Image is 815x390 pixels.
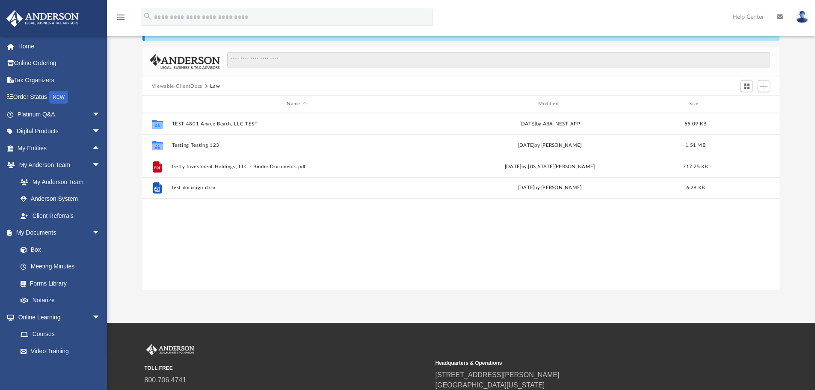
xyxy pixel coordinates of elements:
div: NEW [49,91,68,104]
div: [DATE] by [PERSON_NAME] [425,141,674,149]
button: TEST 4801 Anaco Beach, LLC TEST [172,121,421,127]
img: Anderson Advisors Platinum Portal [4,10,81,27]
a: Online Ordering [6,55,113,72]
button: Switch to Grid View [741,80,753,92]
small: Headquarters & Operations [436,359,720,367]
span: 55.09 KB [685,121,706,126]
button: Add [758,80,771,92]
small: TOLL FREE [145,364,430,372]
a: Digital Productsarrow_drop_down [6,123,113,140]
button: Viewable-ClientDocs [152,83,202,90]
a: Order StatusNEW [6,89,113,106]
span: arrow_drop_down [92,123,109,140]
img: Anderson Advisors Platinum Portal [145,344,196,355]
span: arrow_drop_down [92,157,109,174]
span: arrow_drop_up [92,140,109,157]
img: User Pic [796,11,809,23]
div: [DATE] by [PERSON_NAME] [425,184,674,192]
span: arrow_drop_down [92,309,109,326]
button: test docusign.docx [172,185,421,191]
a: Courses [12,326,109,343]
a: Client Referrals [12,207,109,224]
span: 1.51 MB [685,143,705,147]
a: Platinum Q&Aarrow_drop_down [6,106,113,123]
a: 800.706.4741 [145,376,187,384]
a: My Anderson Team [12,173,105,191]
button: Law [210,83,220,90]
a: Video Training [12,342,105,360]
div: [DATE] by [US_STATE][PERSON_NAME] [425,163,674,170]
div: Name [171,100,421,108]
a: [STREET_ADDRESS][PERSON_NAME] [436,371,560,378]
a: Box [12,241,105,258]
span: arrow_drop_down [92,106,109,123]
a: My Anderson Teamarrow_drop_down [6,157,109,174]
i: search [143,12,152,21]
div: grid [142,113,780,290]
a: menu [116,16,126,22]
div: Modified [425,100,675,108]
a: My Documentsarrow_drop_down [6,224,109,241]
a: Notarize [12,292,109,309]
span: 717.75 KB [683,164,708,169]
a: Online Learningarrow_drop_down [6,309,109,326]
div: [DATE] by ABA_NEST_APP [425,120,674,128]
span: 6.28 KB [686,185,705,190]
a: Anderson System [12,191,109,208]
button: Testing Testing 123 [172,143,421,148]
i: menu [116,12,126,22]
a: Resources [12,360,109,377]
div: Size [678,100,712,108]
a: My Entitiesarrow_drop_up [6,140,113,157]
button: Getty Investment Holdings, LLC - Binder Documents.pdf [172,164,421,170]
a: [GEOGRAPHIC_DATA][US_STATE] [436,381,545,389]
input: Search files and folders [227,52,770,68]
div: id [716,100,776,108]
div: id [146,100,168,108]
a: Meeting Minutes [12,258,109,275]
a: Tax Organizers [6,71,113,89]
a: Forms Library [12,275,105,292]
a: Home [6,38,113,55]
span: arrow_drop_down [92,224,109,242]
